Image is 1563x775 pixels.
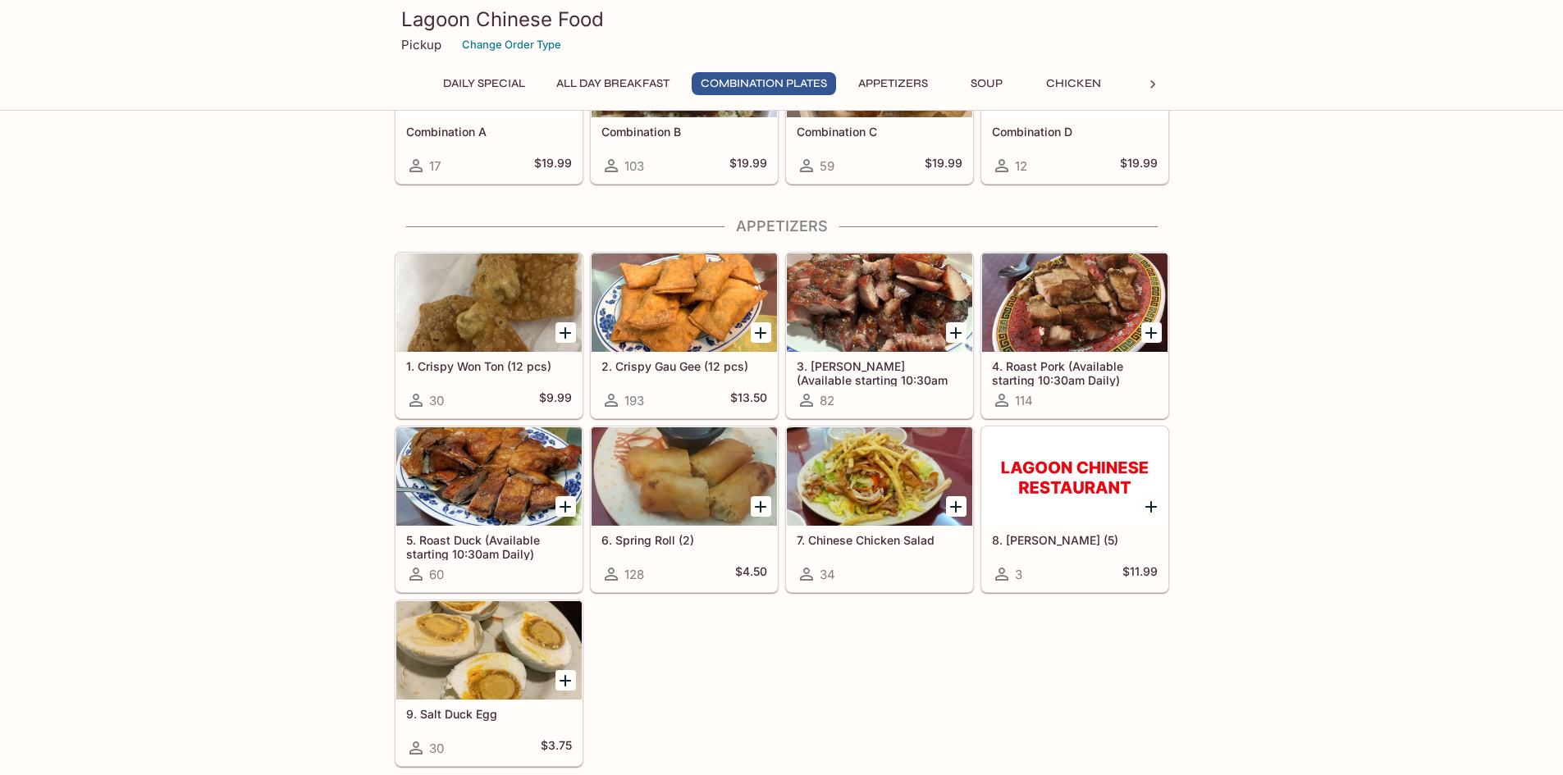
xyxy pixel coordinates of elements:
button: Soup [950,72,1024,95]
button: Appetizers [849,72,937,95]
div: 6. Spring Roll (2) [592,427,777,526]
h5: 7. Chinese Chicken Salad [797,533,962,547]
div: 7. Chinese Chicken Salad [787,427,972,526]
div: 9. Salt Duck Egg [396,601,582,700]
h5: 2. Crispy Gau Gee (12 pcs) [601,359,767,373]
span: 193 [624,393,644,408]
button: Add 7. Chinese Chicken Salad [946,496,967,517]
a: 4. Roast Pork (Available starting 10:30am Daily)114 [981,253,1168,418]
span: 128 [624,567,644,582]
button: Add 1. Crispy Won Ton (12 pcs) [555,322,576,343]
a: 2. Crispy Gau Gee (12 pcs)193$13.50 [591,253,778,418]
a: 1. Crispy Won Ton (12 pcs)30$9.99 [395,253,583,418]
button: Beef [1124,72,1198,95]
div: 3. Char Siu (Available starting 10:30am Daily) [787,253,972,352]
a: 5. Roast Duck (Available starting 10:30am Daily)60 [395,426,583,592]
h5: $4.50 [735,564,767,584]
a: 3. [PERSON_NAME] (Available starting 10:30am Daily)82 [786,253,973,418]
button: Change Order Type [455,32,569,57]
h5: Combination A [406,125,572,139]
h5: 1. Crispy Won Ton (12 pcs) [406,359,572,373]
button: Add 2. Crispy Gau Gee (12 pcs) [751,322,771,343]
h5: Combination B [601,125,767,139]
h5: $3.75 [541,738,572,758]
button: Add 9. Salt Duck Egg [555,670,576,691]
div: 2. Crispy Gau Gee (12 pcs) [592,253,777,352]
h5: $13.50 [730,390,767,410]
span: 59 [820,158,834,174]
div: Combination D [982,19,1168,117]
a: 8. [PERSON_NAME] (5)3$11.99 [981,426,1168,592]
span: 30 [429,393,444,408]
a: 6. Spring Roll (2)128$4.50 [591,426,778,592]
h5: 8. [PERSON_NAME] (5) [992,533,1158,547]
span: 12 [1015,158,1027,174]
h5: $19.99 [729,156,767,176]
span: 34 [820,567,835,582]
button: All Day Breakfast [547,72,679,95]
h5: $11.99 [1122,564,1158,584]
div: Combination B [592,19,777,117]
h5: 6. Spring Roll (2) [601,533,767,547]
button: Add 3. Char Siu (Available starting 10:30am Daily) [946,322,967,343]
h5: $19.99 [534,156,572,176]
a: 9. Salt Duck Egg30$3.75 [395,600,583,766]
button: Add 5. Roast Duck (Available starting 10:30am Daily) [555,496,576,517]
a: 7. Chinese Chicken Salad34 [786,426,973,592]
button: Add 4. Roast Pork (Available starting 10:30am Daily) [1141,322,1162,343]
h5: $19.99 [925,156,962,176]
button: Add 8. Lup Cheong (5) [1141,496,1162,517]
h5: $9.99 [539,390,572,410]
h5: Combination C [797,125,962,139]
div: Combination C [787,19,972,117]
span: 30 [429,741,444,756]
div: 1. Crispy Won Ton (12 pcs) [396,253,582,352]
h5: 9. Salt Duck Egg [406,707,572,721]
div: Combination A [396,19,582,117]
h5: 4. Roast Pork (Available starting 10:30am Daily) [992,359,1158,386]
span: 103 [624,158,644,174]
h4: Appetizers [395,217,1169,235]
span: 82 [820,393,834,408]
div: 5. Roast Duck (Available starting 10:30am Daily) [396,427,582,526]
p: Pickup [401,37,441,52]
span: 3 [1015,567,1022,582]
h5: 3. [PERSON_NAME] (Available starting 10:30am Daily) [797,359,962,386]
h5: $19.99 [1120,156,1158,176]
h5: Combination D [992,125,1158,139]
button: Combination Plates [692,72,836,95]
button: Chicken [1037,72,1111,95]
button: Daily Special [434,72,534,95]
span: 17 [429,158,441,174]
div: 8. Lup Cheong (5) [982,427,1168,526]
h3: Lagoon Chinese Food [401,7,1163,32]
span: 60 [429,567,444,582]
button: Add 6. Spring Roll (2) [751,496,771,517]
div: 4. Roast Pork (Available starting 10:30am Daily) [982,253,1168,352]
h5: 5. Roast Duck (Available starting 10:30am Daily) [406,533,572,560]
span: 114 [1015,393,1033,408]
